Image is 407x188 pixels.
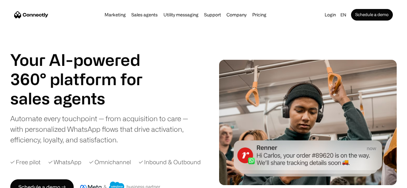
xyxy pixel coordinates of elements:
h1: Your AI-powered 360° platform for [10,50,158,89]
div: en [338,10,351,19]
div: ✓ Inbound & Outbound [139,158,201,166]
div: 1 of 4 [10,89,158,108]
a: Sales agents [129,12,160,17]
a: Login [323,10,338,19]
div: ✓ Omnichannel [89,158,131,166]
div: ✓ Free pilot [10,158,41,166]
div: Company [225,10,248,19]
a: home [14,10,48,20]
div: ✓ WhatsApp [48,158,81,166]
div: en [340,10,346,19]
div: Automate every touchpoint — from acquisition to care — with personalized WhatsApp flows that driv... [10,113,201,145]
a: Marketing [103,12,128,17]
a: Support [202,12,223,17]
ul: Language list [13,177,39,186]
div: carousel [10,89,158,108]
a: Pricing [250,12,268,17]
aside: Language selected: English [6,176,39,186]
a: Utility messaging [162,12,200,17]
a: Schedule a demo [351,9,393,21]
div: Company [227,10,246,19]
h1: sales agents [10,89,158,108]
